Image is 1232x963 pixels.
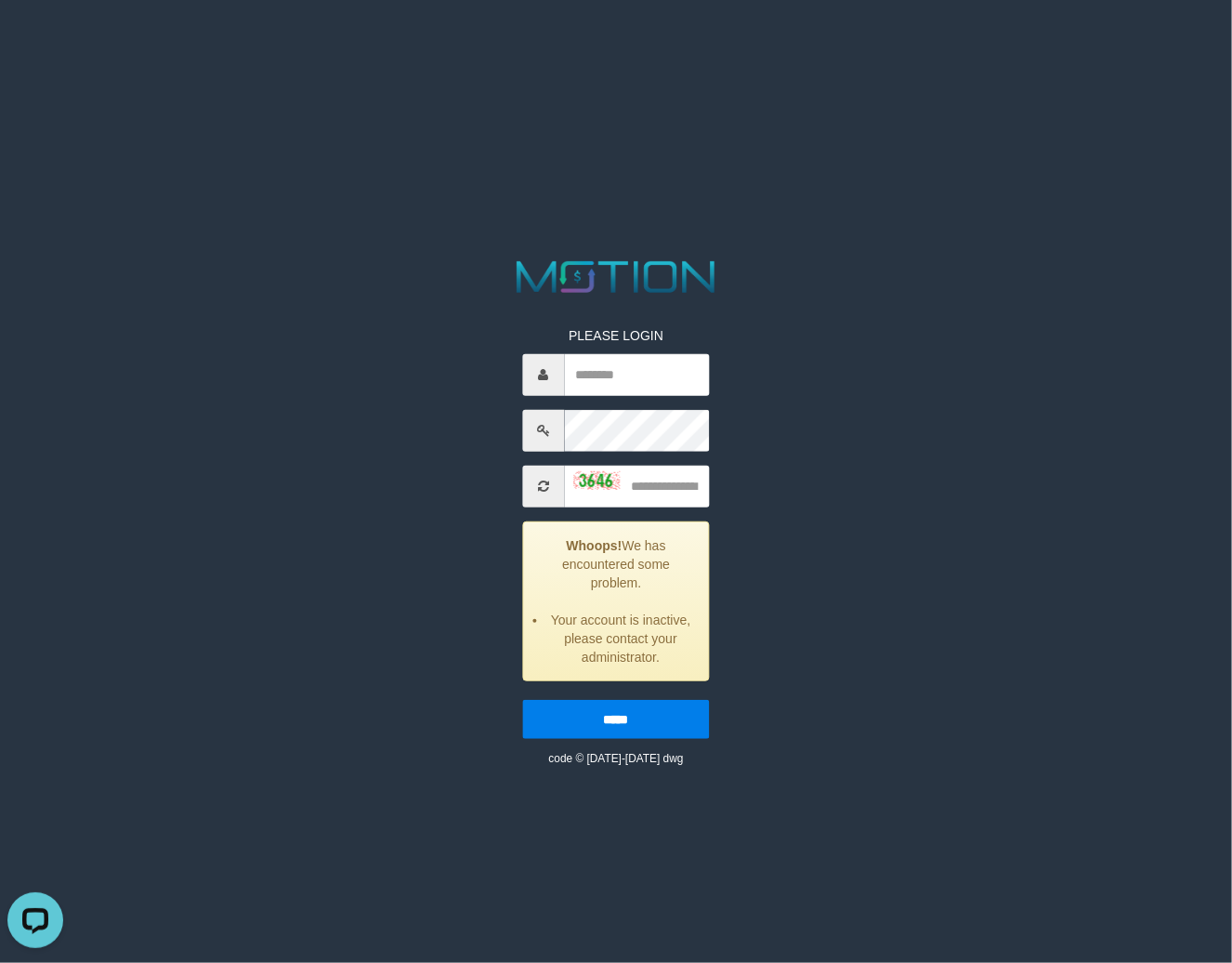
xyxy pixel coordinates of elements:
[566,538,622,553] strong: Whoops!
[547,611,695,666] li: Your account is inactive, please contact your administrator.
[548,752,683,765] small: code © [DATE]-[DATE] dwg
[523,521,710,681] div: We has encountered some problem.
[574,471,621,490] img: captcha
[7,7,63,63] button: Open LiveChat chat widget
[508,256,724,298] img: MOTION_logo.png
[523,326,710,345] p: PLEASE LOGIN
